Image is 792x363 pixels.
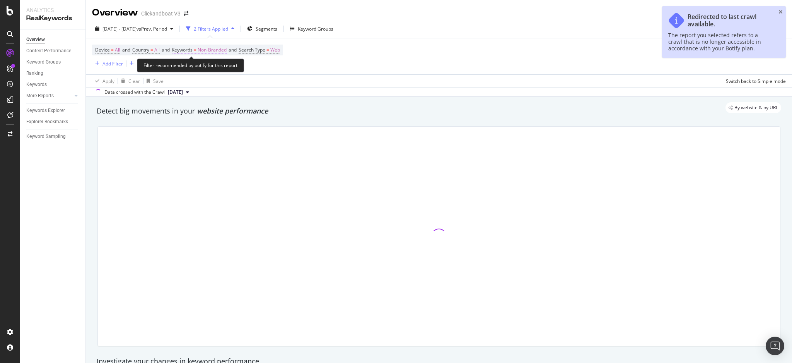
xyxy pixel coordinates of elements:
a: Keyword Sampling [26,132,80,141]
div: Keyword Sampling [26,132,66,141]
div: arrow-right-arrow-left [184,11,188,16]
span: = [266,46,269,53]
div: Keywords [26,81,47,89]
span: By website & by URL [734,105,778,110]
div: More Reports [26,92,54,100]
a: Keywords [26,81,80,89]
a: Overview [26,36,80,44]
div: Save [153,78,164,84]
span: and [122,46,130,53]
button: Save [143,75,164,87]
a: Content Performance [26,47,80,55]
button: Keyword Groups [287,22,336,35]
span: and [229,46,237,53]
button: 2 Filters Applied [183,22,237,35]
button: Apply [92,75,114,87]
span: Device [95,46,110,53]
div: Ranking [26,69,43,77]
span: Non-Branded [198,45,227,55]
button: Add Filter [92,59,123,68]
span: = [194,46,196,53]
button: Segments [244,22,280,35]
div: Redirected to last crawl available. [688,13,772,28]
span: = [150,46,153,53]
span: Keywords [172,46,193,53]
a: More Reports [26,92,72,100]
button: Switch back to Simple mode [723,75,786,87]
span: Search Type [239,46,265,53]
div: legacy label [725,102,781,113]
span: Segments [256,26,277,32]
button: [DATE] [165,88,192,97]
div: RealKeywords [26,14,79,23]
div: Overview [92,6,138,19]
div: Switch back to Simple mode [726,78,786,84]
div: The report you selected refers to a crawl that is no longer accessible in accordance with your Bo... [668,32,772,52]
div: Apply [102,78,114,84]
span: 2024 Nov. 6th [168,89,183,96]
span: vs Prev. Period [137,26,167,32]
div: Keyword Groups [26,58,61,66]
button: Add Filter Group [126,59,172,68]
div: Content Performance [26,47,71,55]
button: Clear [118,75,140,87]
div: Open Intercom Messenger [766,337,784,355]
span: All [115,45,120,55]
a: Explorer Bookmarks [26,118,80,126]
div: Filter recommended by botify for this report [137,58,244,72]
span: Web [270,45,280,55]
a: Ranking [26,69,80,77]
span: Country [132,46,149,53]
div: close toast [778,9,783,15]
div: Explorer Bookmarks [26,118,68,126]
a: Keyword Groups [26,58,80,66]
div: Data crossed with the Crawl [104,89,165,96]
div: Analytics [26,6,79,14]
button: [DATE] - [DATE]vsPrev. Period [92,22,176,35]
div: Clear [128,78,140,84]
span: = [111,46,114,53]
div: 2 Filters Applied [194,26,228,32]
div: Keywords Explorer [26,107,65,115]
span: [DATE] - [DATE] [102,26,137,32]
span: and [162,46,170,53]
div: Overview [26,36,45,44]
span: All [154,45,160,55]
div: Add Filter [102,60,123,67]
div: Keyword Groups [298,26,333,32]
div: Clickandboat V3 [141,10,181,17]
a: Keywords Explorer [26,107,80,115]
